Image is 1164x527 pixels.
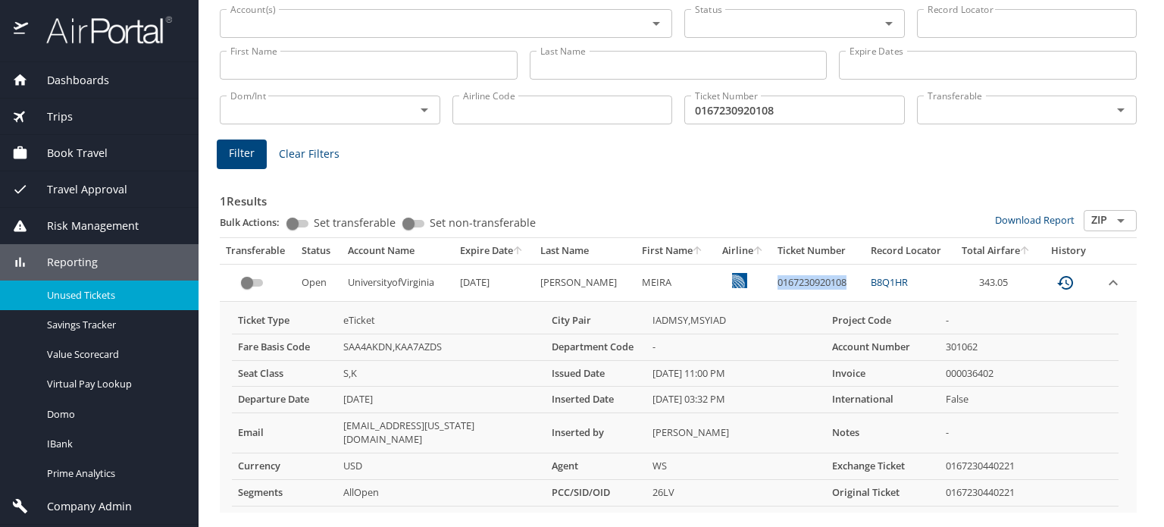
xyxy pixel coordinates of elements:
span: Filter [229,144,255,163]
td: False [940,387,1119,413]
button: Filter [217,140,267,169]
td: - [940,413,1119,453]
img: icon-airportal.png [14,15,30,45]
th: History [1040,238,1098,264]
td: UniversityofVirginia [342,264,453,301]
td: SAA4AKDN,KAA7AZDS [337,334,546,360]
span: Book Travel [28,145,108,162]
th: Account Number [826,334,940,360]
th: Expire Date [454,238,535,264]
img: 8rwABk7GC6UtGatwAAAABJRU5ErkJggg== [732,273,747,288]
th: Original Ticket [826,480,940,507]
td: 0167230440221 [940,453,1119,480]
button: Clear Filters [273,140,346,168]
span: Savings Tracker [47,318,180,332]
span: Prime Analytics [47,466,180,481]
table: more info about unused tickets [232,308,1119,507]
th: International [826,387,940,413]
td: 000036402 [940,360,1119,387]
td: WS [646,453,826,480]
th: Invoice [826,360,940,387]
th: Last Name [534,238,635,264]
td: 26LV [646,480,826,507]
span: Set non-transferable [430,218,536,228]
td: USD [337,453,546,480]
td: [DATE] 03:32 PM [646,387,826,413]
button: sort [693,246,703,256]
th: Email [232,413,337,453]
td: - [646,334,826,360]
span: IBank [47,437,180,451]
td: Open [296,264,342,301]
a: B8Q1HR [871,275,908,289]
td: [DATE] 11:00 PM [646,360,826,387]
th: Currency [232,453,337,480]
td: eTicket [337,308,546,334]
span: Clear Filters [279,145,339,164]
button: sort [1020,246,1031,256]
th: Departure Date [232,387,337,413]
button: sort [753,246,764,256]
td: MEIRA [636,264,715,301]
th: Ticket Type [232,308,337,334]
th: Status [296,238,342,264]
span: Value Scorecard [47,347,180,362]
th: Exchange Ticket [826,453,940,480]
span: Set transferable [314,218,396,228]
th: Department Code [546,334,646,360]
th: PCC/SID/OID [546,480,646,507]
span: Domo [47,407,180,422]
th: Inserted by [546,413,646,453]
td: 343.05 [953,264,1039,301]
td: 0167230440221 [940,480,1119,507]
span: Trips [28,108,73,125]
img: airportal-logo.png [30,15,172,45]
th: Notes [826,413,940,453]
span: Travel Approval [28,181,127,198]
td: 0167230920108 [771,264,865,301]
td: - [940,308,1119,334]
span: Virtual Pay Lookup [47,377,180,391]
th: Project Code [826,308,940,334]
th: Ticket Number [771,238,865,264]
td: [EMAIL_ADDRESS][US_STATE][DOMAIN_NAME] [337,413,546,453]
th: Seat Class [232,360,337,387]
th: City Pair [546,308,646,334]
th: Total Airfare [953,238,1039,264]
td: [PERSON_NAME] [646,413,826,453]
td: IADMSY,MSYIAD [646,308,826,334]
a: Download Report [995,213,1075,227]
h3: 1 Results [220,184,1137,210]
th: Record Locator [865,238,953,264]
button: Open [414,99,435,121]
button: Open [1110,99,1131,121]
th: Airline [714,238,771,264]
th: Segments [232,480,337,507]
p: Bulk Actions: [220,215,292,229]
span: Risk Management [28,218,139,234]
th: First Name [636,238,715,264]
span: Unused Tickets [47,288,180,303]
th: Agent [546,453,646,480]
td: AllOpen [337,480,546,507]
td: [DATE] [337,387,546,413]
th: Inserted Date [546,387,646,413]
span: Reporting [28,254,98,271]
th: Account Name [342,238,453,264]
div: Transferable [226,244,289,258]
button: Open [1110,210,1131,231]
td: [DATE] [454,264,535,301]
td: S,K [337,360,546,387]
th: Fare Basis Code [232,334,337,360]
td: [PERSON_NAME] [534,264,635,301]
td: 301062 [940,334,1119,360]
span: Company Admin [28,498,132,515]
button: Open [878,13,900,34]
span: Dashboards [28,72,109,89]
button: sort [513,246,524,256]
button: Open [646,13,667,34]
th: Issued Date [546,360,646,387]
button: expand row [1104,274,1122,292]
